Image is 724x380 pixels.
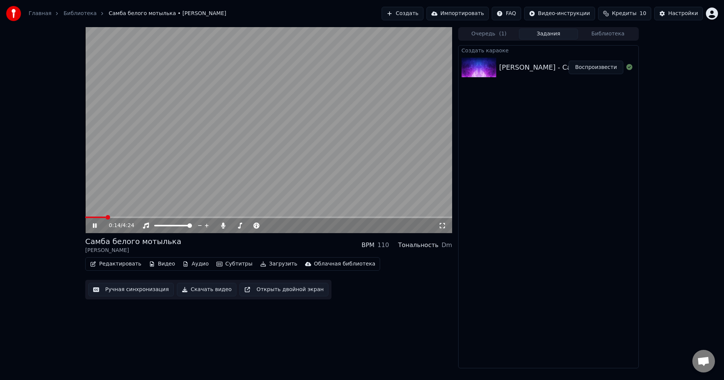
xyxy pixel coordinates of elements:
div: 110 [377,241,389,250]
button: Очередь [459,29,519,40]
div: Облачная библиотека [314,260,376,268]
a: Библиотека [63,10,97,17]
div: Dm [442,241,452,250]
span: ( 1 ) [499,30,506,38]
span: 10 [640,10,646,17]
nav: breadcrumb [29,10,226,17]
div: Открытый чат [692,350,715,372]
div: [PERSON_NAME] [85,247,181,254]
button: Открыть двойной экран [239,283,328,296]
button: Ручная синхронизация [88,283,174,296]
span: 0:14 [109,222,121,229]
button: Видео [146,259,178,269]
button: Скачать видео [177,283,237,296]
button: Импортировать [426,7,489,20]
div: Самба белого мотылька [85,236,181,247]
button: Создать [382,7,423,20]
button: FAQ [492,7,521,20]
a: Главная [29,10,51,17]
button: Задания [519,29,578,40]
button: Редактировать [87,259,144,269]
div: / [109,222,127,229]
div: Создать караоке [459,46,638,55]
button: Настройки [654,7,703,20]
button: Субтитры [213,259,256,269]
div: Настройки [668,10,698,17]
button: Аудио [179,259,212,269]
button: Воспроизвести [569,61,623,74]
span: 4:24 [123,222,134,229]
div: BPM [362,241,374,250]
div: [PERSON_NAME] - Самба белого мотылька. [499,62,651,73]
span: Самба белого мотылька • [PERSON_NAME] [109,10,226,17]
button: Библиотека [578,29,638,40]
button: Кредиты10 [598,7,651,20]
img: youka [6,6,21,21]
button: Видео-инструкции [524,7,595,20]
div: Тональность [398,241,439,250]
button: Загрузить [257,259,301,269]
span: Кредиты [612,10,637,17]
